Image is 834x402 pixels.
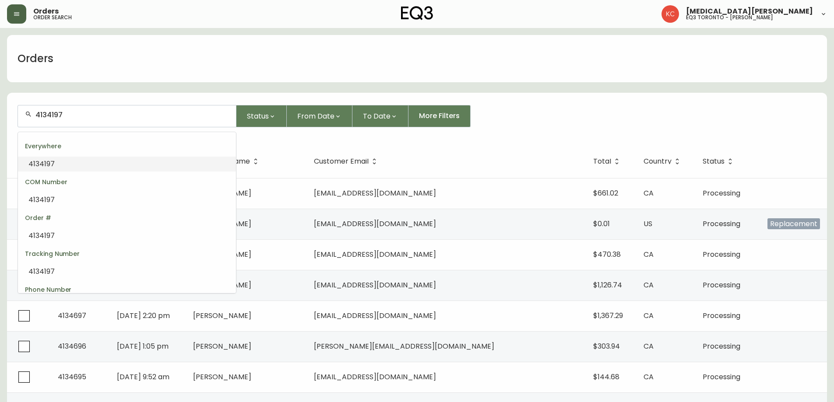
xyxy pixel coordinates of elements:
span: Customer Email [314,159,369,164]
span: $1,126.74 [593,280,622,290]
span: Total [593,159,611,164]
div: COM Number [18,171,236,192]
button: Status [236,105,287,127]
span: [PERSON_NAME] [193,372,251,382]
span: 4134697 [58,311,86,321]
span: Customer Email [314,157,380,165]
span: CA [644,372,654,382]
span: [PERSON_NAME] [193,311,251,321]
span: 4134197 [28,159,55,169]
span: CA [644,249,654,259]
button: To Date [352,105,408,127]
span: $303.94 [593,341,620,351]
span: $1,367.29 [593,311,623,321]
span: Orders [33,8,59,15]
span: To Date [363,111,391,122]
span: Status [703,159,725,164]
span: [MEDICAL_DATA][PERSON_NAME] [686,8,813,15]
span: Status [703,157,736,165]
span: [EMAIL_ADDRESS][DOMAIN_NAME] [314,219,436,229]
span: [EMAIL_ADDRESS][DOMAIN_NAME] [314,188,436,198]
span: Processing [703,311,740,321]
h5: eq3 toronto - [PERSON_NAME] [686,15,773,20]
button: More Filters [408,105,471,127]
span: [EMAIL_ADDRESS][DOMAIN_NAME] [314,372,436,382]
span: [EMAIL_ADDRESS][DOMAIN_NAME] [314,249,436,259]
span: $0.01 [593,219,610,229]
span: $470.38 [593,249,621,259]
span: Replacement [767,218,820,229]
h1: Orders [18,51,53,66]
h5: order search [33,15,72,20]
div: Tracking Number [18,243,236,264]
span: 4134197 [28,266,55,276]
span: 4134695 [58,372,86,382]
span: From Date [297,111,334,122]
span: Status [247,111,269,122]
div: Everywhere [18,136,236,157]
span: Country [644,157,683,165]
span: CA [644,280,654,290]
span: CA [644,341,654,351]
span: Processing [703,280,740,290]
span: Processing [703,188,740,198]
span: [PERSON_NAME][EMAIL_ADDRESS][DOMAIN_NAME] [314,341,494,351]
span: [EMAIL_ADDRESS][DOMAIN_NAME] [314,311,436,321]
span: Processing [703,372,740,382]
span: [DATE] 2:20 pm [117,311,170,321]
span: CA [644,188,654,198]
span: Processing [703,219,740,229]
span: [PERSON_NAME] [193,341,251,351]
span: 4134696 [58,341,86,351]
span: CA [644,311,654,321]
span: Total [593,157,623,165]
span: More Filters [419,111,460,121]
span: 4134197 [28,231,55,241]
span: $144.68 [593,372,619,382]
button: From Date [287,105,352,127]
span: 4134197 [28,195,55,205]
span: [DATE] 1:05 pm [117,341,169,351]
img: 6487344ffbf0e7f3b216948508909409 [662,5,679,23]
div: Phone Number [18,279,236,300]
span: Processing [703,249,740,259]
span: Processing [703,341,740,351]
div: Order # [18,207,236,228]
span: US [644,219,652,229]
span: $661.02 [593,188,618,198]
img: logo [401,6,433,20]
span: Country [644,159,672,164]
span: [EMAIL_ADDRESS][DOMAIN_NAME] [314,280,436,290]
span: [DATE] 9:52 am [117,372,169,382]
input: Search [35,111,229,119]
